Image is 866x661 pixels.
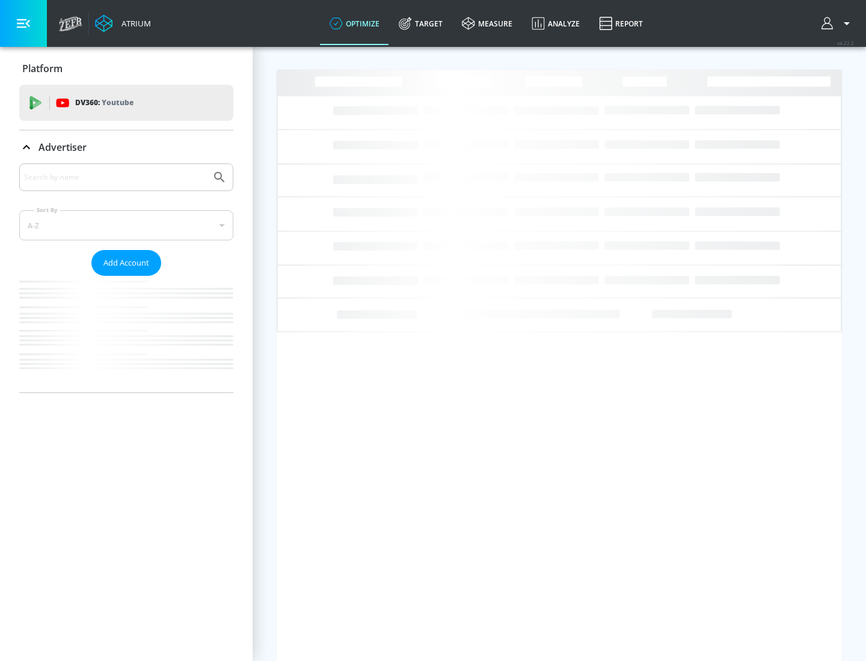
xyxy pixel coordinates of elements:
div: Atrium [117,18,151,29]
a: Analyze [522,2,589,45]
a: Atrium [95,14,151,32]
span: v 4.22.2 [837,40,854,46]
a: Target [389,2,452,45]
a: Report [589,2,653,45]
div: Platform [19,52,233,85]
p: Advertiser [38,141,87,154]
p: Youtube [102,96,134,109]
input: Search by name [24,169,206,185]
div: Advertiser [19,163,233,392]
button: Add Account [91,250,161,276]
p: Platform [22,62,63,75]
div: Advertiser [19,130,233,164]
span: Add Account [103,256,149,270]
p: DV360: [75,96,134,109]
a: measure [452,2,522,45]
div: DV360: Youtube [19,85,233,121]
label: Sort By [34,206,60,214]
div: A-Z [19,210,233,240]
nav: list of Advertiser [19,276,233,392]
a: optimize [320,2,389,45]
